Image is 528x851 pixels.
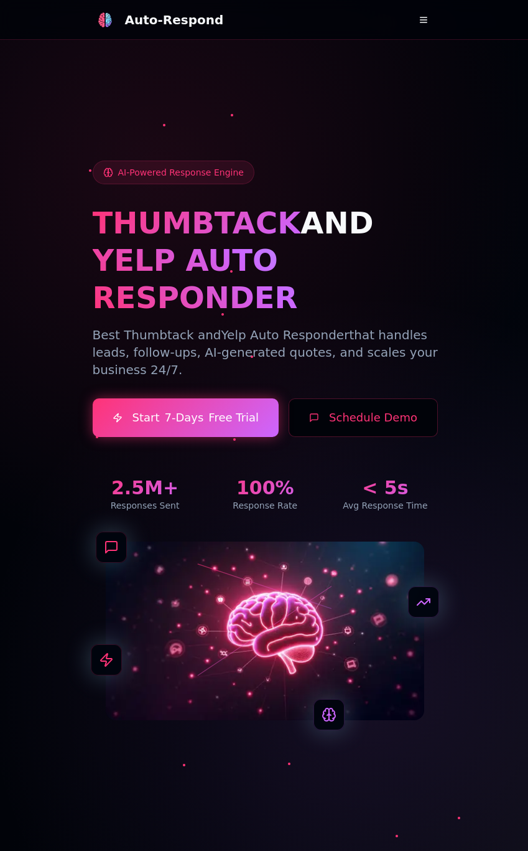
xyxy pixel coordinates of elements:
[93,499,198,512] div: Responses Sent
[93,7,224,32] a: Auto-Respond
[333,499,438,512] div: Avg Response Time
[164,409,203,426] span: 7-Days
[93,242,438,316] h1: YELP AUTO RESPONDER
[289,398,438,437] button: Schedule Demo
[125,11,224,29] div: Auto-Respond
[118,166,244,179] span: AI-Powered Response Engine
[213,477,318,499] div: 100%
[221,327,350,342] span: Yelp Auto Responder
[93,205,301,240] span: THUMBTACK
[98,12,113,27] img: logo.svg
[93,477,198,499] div: 2.5M+
[213,499,318,512] div: Response Rate
[93,326,438,378] p: Best Thumbtack and that handles leads, follow-ups, AI-generated quotes, and scales your business ...
[106,542,424,721] img: AI Neural Network Brain
[300,205,373,240] span: AND
[93,398,279,437] a: Start7-DaysFree Trial
[333,477,438,499] div: < 5s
